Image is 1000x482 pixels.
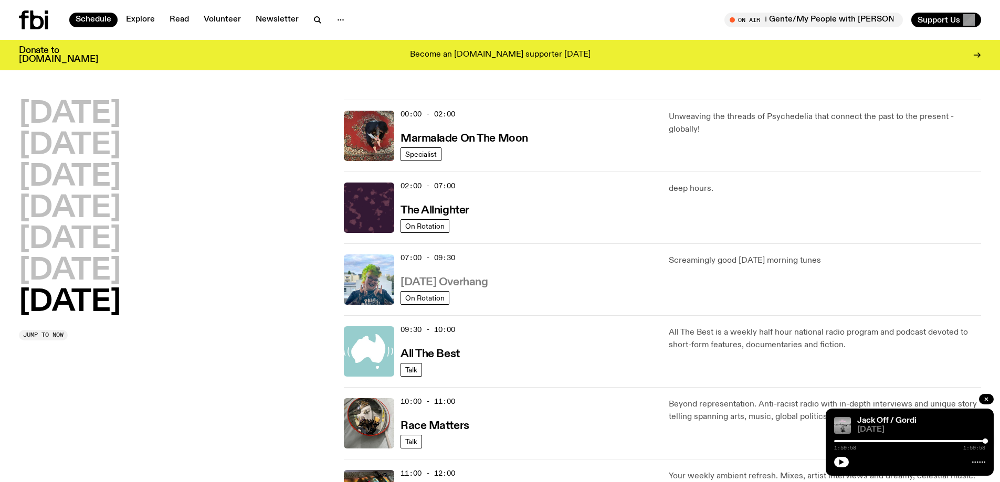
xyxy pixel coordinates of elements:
button: [DATE] [19,163,121,192]
span: Talk [405,366,417,373]
span: On Rotation [405,222,445,230]
span: 02:00 - 07:00 [401,181,455,191]
span: 11:00 - 12:00 [401,468,455,478]
p: deep hours. [669,183,981,195]
button: [DATE] [19,225,121,254]
p: Beyond representation. Anti-racist radio with in-depth interviews and unique story telling spanni... [669,398,981,423]
span: 07:00 - 09:30 [401,253,455,263]
span: [DATE] [857,426,985,434]
span: 00:00 - 02:00 [401,109,455,119]
h3: Donate to [DOMAIN_NAME] [19,46,98,64]
span: 1:59:58 [834,445,856,451]
button: [DATE] [19,131,121,160]
a: On Rotation [401,219,449,233]
h3: [DATE] Overhang [401,277,488,288]
a: The Allnighter [401,203,469,216]
button: [DATE] [19,256,121,286]
img: A photo of the Race Matters team taken in a rear view or "blindside" mirror. A bunch of people of... [344,398,394,448]
h3: Race Matters [401,421,469,432]
span: Talk [405,437,417,445]
a: All The Best [401,347,460,360]
h3: Marmalade On The Moon [401,133,528,144]
span: Specialist [405,150,437,158]
a: Newsletter [249,13,305,27]
a: Marmalade On The Moon [401,131,528,144]
a: On Rotation [401,291,449,305]
span: Jump to now [23,332,64,338]
button: [DATE] [19,288,121,317]
img: Tommy - Persian Rug [344,111,394,161]
button: Support Us [911,13,981,27]
h3: The Allnighter [401,205,469,216]
button: Jump to now [19,330,68,340]
a: Read [163,13,195,27]
a: Talk [401,435,422,448]
button: [DATE] [19,194,121,223]
span: Support Us [918,15,960,25]
a: [DATE] Overhang [401,275,488,288]
p: Become an [DOMAIN_NAME] supporter [DATE] [410,50,591,60]
span: 10:00 - 11:00 [401,397,455,406]
button: On AirMi Gente/My People with [PERSON_NAME] [724,13,903,27]
a: Jack Off / Gordi [857,416,917,425]
p: Unweaving the threads of Psychedelia that connect the past to the present - globally! [669,111,981,136]
a: Specialist [401,147,441,161]
a: Talk [401,363,422,377]
a: Volunteer [197,13,247,27]
span: Tune in live [736,16,898,24]
button: [DATE] [19,100,121,129]
a: Schedule [69,13,118,27]
a: Explore [120,13,161,27]
span: On Rotation [405,294,445,302]
span: 1:59:58 [963,445,985,451]
h3: All The Best [401,349,460,360]
a: Race Matters [401,419,469,432]
span: 09:30 - 10:00 [401,325,455,335]
p: All The Best is a weekly half hour national radio program and podcast devoted to short-form featu... [669,326,981,351]
p: Screamingly good [DATE] morning tunes [669,254,981,267]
